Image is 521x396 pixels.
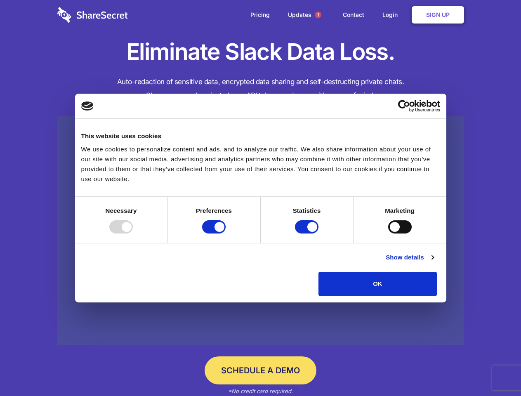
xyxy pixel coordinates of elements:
img: logo [81,101,94,111]
a: Contact [335,2,372,28]
a: Schedule a Demo [205,356,316,384]
a: Show details [386,252,434,262]
strong: Necessary [106,207,137,214]
div: We use cookies to personalize content and ads, and to analyze our traffic. We also share informat... [81,144,440,184]
h4: Auto-redaction of sensitive data, encrypted data sharing and self-destructing private chats. Shar... [57,75,464,102]
h1: Eliminate Slack Data Loss. [57,37,464,67]
em: *No credit card required. [228,388,293,394]
strong: Marketing [385,207,415,214]
a: Wistia video thumbnail [57,116,464,345]
a: Sign Up [412,6,464,24]
span: 1 [315,12,321,18]
img: logo-wordmark-white-trans-d4663122ce5f474addd5e946df7df03e33cb6a1c49d2221995e7729f52c070b2.svg [57,7,128,23]
a: Usercentrics Cookiebot - opens in a new window [368,100,440,112]
a: Pricing [242,2,278,28]
div: This website uses cookies [81,131,440,141]
button: OK [318,272,437,296]
strong: Statistics [293,207,321,214]
a: Login [374,2,410,28]
strong: Preferences [196,207,232,214]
